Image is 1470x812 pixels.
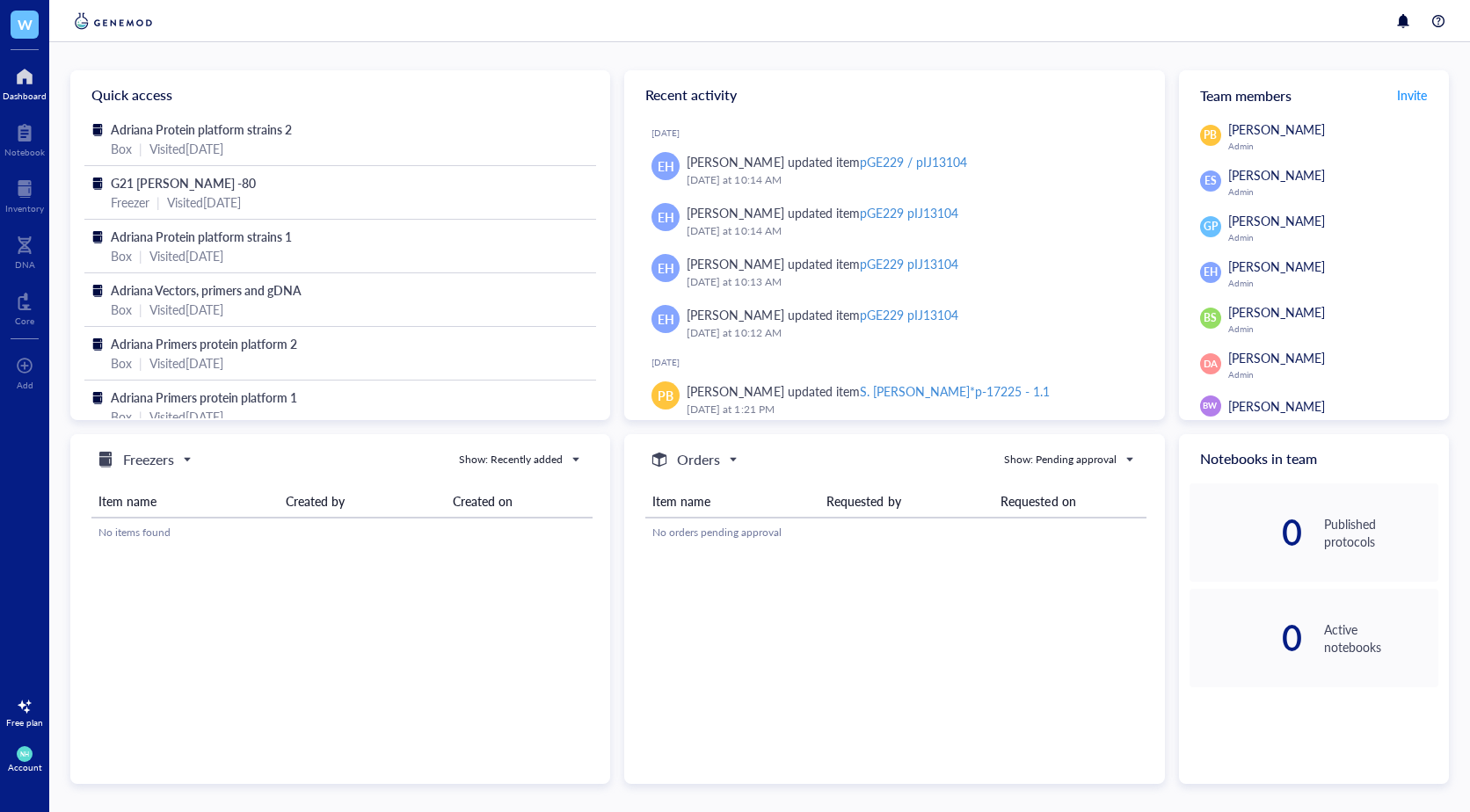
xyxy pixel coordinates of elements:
div: S. [PERSON_NAME]*p-17225 - 1.1 [860,382,1050,400]
div: Dashboard [3,91,47,101]
th: Requested by [819,485,993,518]
div: Visited [DATE] [149,246,223,265]
div: | [139,407,142,426]
span: BW [1203,400,1218,412]
span: [PERSON_NAME] [1228,120,1325,138]
div: Add [17,380,33,390]
button: Invite [1396,81,1428,109]
span: [PERSON_NAME] [1228,166,1325,184]
img: genemod-logo [70,11,156,32]
a: EH[PERSON_NAME] updated itempGE229 / pIJ13104[DATE] at 10:14 AM [638,145,1150,196]
span: ES [1204,173,1217,189]
div: Show: Recently added [459,452,563,468]
span: GP [1204,219,1218,235]
div: Admin [1228,141,1438,151]
div: DNA [15,259,35,270]
span: EH [658,207,674,227]
div: Visited [DATE] [149,139,223,158]
div: [PERSON_NAME] updated item [687,203,957,222]
div: | [139,246,142,265]
div: Box [111,139,132,158]
span: Adriana Primers protein platform 1 [111,388,297,406]
div: Box [111,353,132,373]
span: NH [20,750,30,758]
h5: Freezers [123,449,174,470]
div: Admin [1228,323,1438,334]
span: [PERSON_NAME] [1228,303,1325,321]
div: Admin [1228,232,1438,243]
span: Adriana Protein platform strains 2 [111,120,292,138]
a: Inventory [5,175,44,214]
div: Free plan [6,717,43,728]
th: Created on [446,485,593,518]
h5: Orders [677,449,720,470]
div: Visited [DATE] [167,192,241,212]
span: Adriana Vectors, primers and gDNA [111,281,302,299]
div: pGE229 / pIJ13104 [860,153,967,170]
a: Core [15,287,34,326]
th: Item name [645,485,819,518]
div: Team members [1179,70,1449,120]
div: pGE229 pIJ13104 [860,306,958,323]
th: Requested on [993,485,1146,518]
span: Invite [1397,86,1427,104]
div: Box [111,246,132,265]
span: EH [658,156,674,176]
div: [DATE] at 10:14 AM [687,222,1136,240]
span: DA [1204,357,1218,372]
div: [DATE] at 10:13 AM [687,273,1136,291]
div: [DATE] at 10:14 AM [687,171,1136,189]
th: Created by [279,485,446,518]
a: Notebook [4,119,45,157]
div: | [139,300,142,319]
div: pGE229 pIJ13104 [860,255,958,272]
span: W [18,13,33,35]
div: Published protocols [1324,515,1438,550]
a: EH[PERSON_NAME] updated itempGE229 pIJ13104[DATE] at 10:13 AM [638,247,1150,298]
div: 0 [1190,624,1304,652]
a: Dashboard [3,62,47,101]
div: | [139,353,142,373]
div: No items found [98,525,586,540]
th: Item name [91,485,279,518]
div: Visited [DATE] [149,353,223,373]
a: PB[PERSON_NAME] updated itemS. [PERSON_NAME]*p-17225 - 1.1[DATE] at 1:21 PM [638,374,1150,425]
span: [PERSON_NAME] [1228,212,1325,229]
div: Core [15,315,34,326]
span: EH [1204,265,1218,280]
div: Account [8,762,42,772]
span: EH [658,258,674,278]
div: | [139,139,142,158]
div: Visited [DATE] [149,300,223,319]
div: Inventory [5,203,44,214]
div: Notebooks in team [1179,434,1449,483]
div: Show: Pending approval [1004,452,1117,468]
div: Admin [1228,369,1438,380]
span: [PERSON_NAME] [1228,349,1325,366]
span: G21 [PERSON_NAME] -80 [111,174,256,192]
div: [PERSON_NAME] updated item [687,152,966,171]
div: 0 [1190,518,1304,547]
div: [DATE] [651,127,1150,138]
span: BS [1204,310,1217,326]
div: Recent activity [624,70,1164,120]
div: Freezer [111,192,149,212]
div: Notebook [4,147,45,157]
div: Quick access [70,70,610,120]
span: [PERSON_NAME] [1228,397,1325,415]
div: pGE229 pIJ13104 [860,204,958,221]
div: Admin [1228,186,1438,197]
div: Box [111,407,132,426]
div: No orders pending approval [652,525,1139,540]
a: EH[PERSON_NAME] updated itempGE229 pIJ13104[DATE] at 10:12 AM [638,298,1150,349]
div: Box [111,300,132,319]
span: [PERSON_NAME] [1228,257,1325,275]
div: [DATE] [651,357,1150,367]
span: PB [1204,127,1217,143]
div: Visited [DATE] [149,407,223,426]
div: [PERSON_NAME] updated item [687,305,957,324]
a: EH[PERSON_NAME] updated itempGE229 pIJ13104[DATE] at 10:14 AM [638,196,1150,247]
div: [DATE] at 10:12 AM [687,324,1136,342]
div: [PERSON_NAME] updated item [687,381,1050,401]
